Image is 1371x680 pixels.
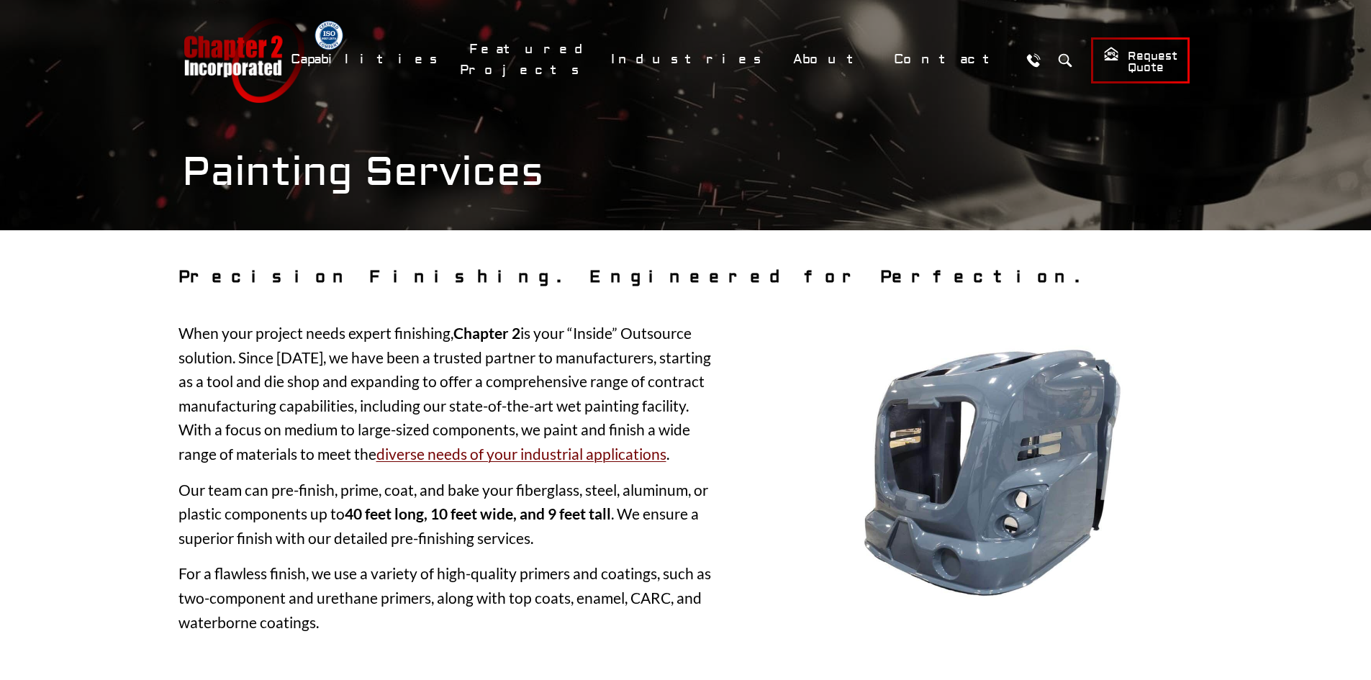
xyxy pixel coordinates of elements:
a: Contact [884,44,1013,75]
a: Request Quote [1091,37,1190,83]
strong: Chapter 2 [453,324,520,342]
p: When your project needs expert finishing, is your “Inside” Outsource solution. Since [DATE], we h... [178,321,723,466]
p: Our team can pre-finish, prime, coat, and bake your fiberglass, steel, aluminum, or plastic compo... [178,478,723,550]
a: Capabilities [281,44,453,75]
a: diverse needs of your industrial applications [376,445,666,463]
a: Featured Projects [460,34,594,86]
strong: 40 feet long, 10 feet wide, and 9 feet tall [345,504,611,522]
a: Chapter 2 Incorporated [182,17,304,103]
a: About [784,44,877,75]
span: Request Quote [1103,46,1177,76]
a: Industries [602,44,777,75]
h1: Painting Services [182,148,1190,196]
p: For a flawless finish, we use a variety of high-quality primers and coatings, such as two-compone... [178,561,723,634]
button: Search [1052,47,1079,73]
strong: Precision Finishing. Engineered for Perfection. [178,266,1091,287]
a: Call Us [1021,47,1047,73]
